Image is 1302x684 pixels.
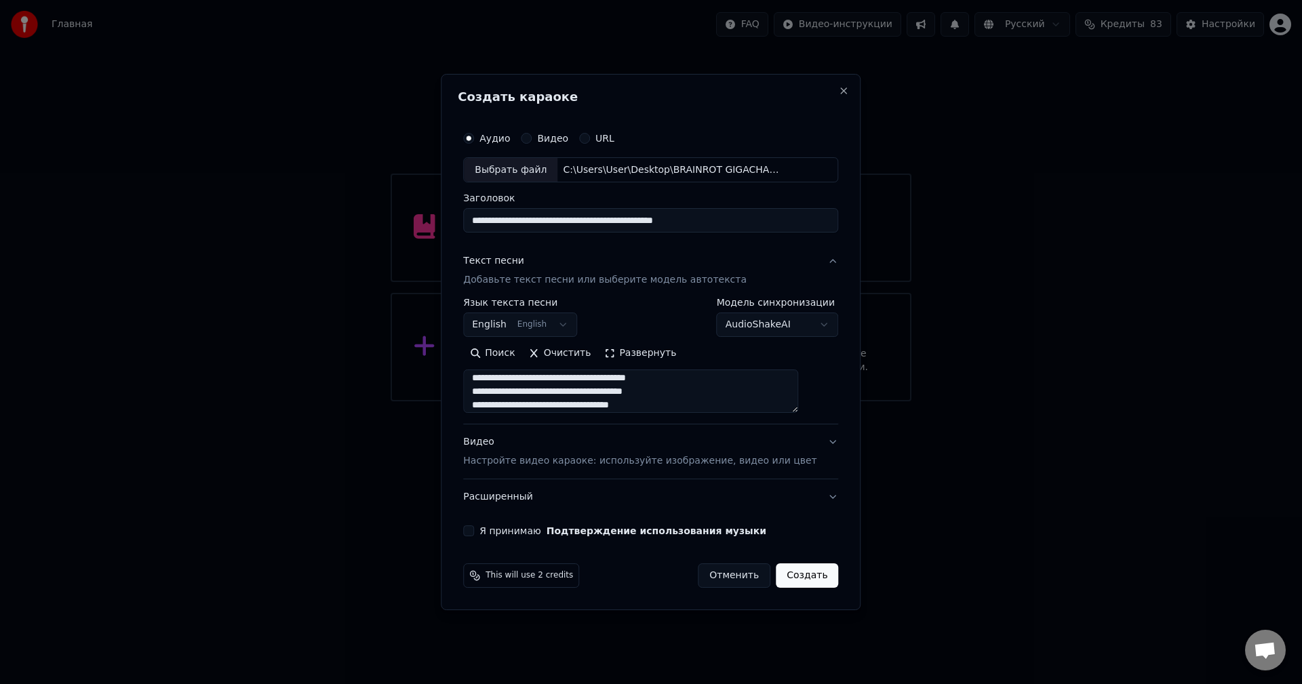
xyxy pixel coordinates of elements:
div: Выбрать файл [464,158,557,182]
button: Текст песниДобавьте текст песни или выберите модель автотекста [463,244,838,298]
span: This will use 2 credits [486,570,573,581]
button: Развернуть [597,343,683,365]
label: Модель синхронизации [717,298,839,308]
div: Текст песни [463,255,524,268]
label: Заголовок [463,194,838,203]
div: Текст песниДобавьте текст песни или выберите модель автотекста [463,298,838,424]
label: Язык текста песни [463,298,577,308]
h2: Создать караоке [458,91,844,103]
button: ВидеоНастройте видео караоке: используйте изображение, видео или цвет [463,425,838,479]
div: C:\Users\User\Desktop\BRAINROT GIGACHADS DRILL Pt. 2 _ Official Music Video.mp3 [557,163,788,177]
label: URL [595,134,614,143]
div: Видео [463,436,816,468]
p: Настройте видео караоке: используйте изображение, видео или цвет [463,454,816,468]
label: Аудио [479,134,510,143]
label: Видео [537,134,568,143]
button: Очистить [522,343,598,365]
button: Создать [776,563,838,588]
p: Добавьте текст песни или выберите модель автотекста [463,274,747,287]
label: Я принимаю [479,526,766,536]
button: Поиск [463,343,521,365]
button: Я принимаю [547,526,766,536]
button: Расширенный [463,479,838,515]
button: Отменить [698,563,770,588]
